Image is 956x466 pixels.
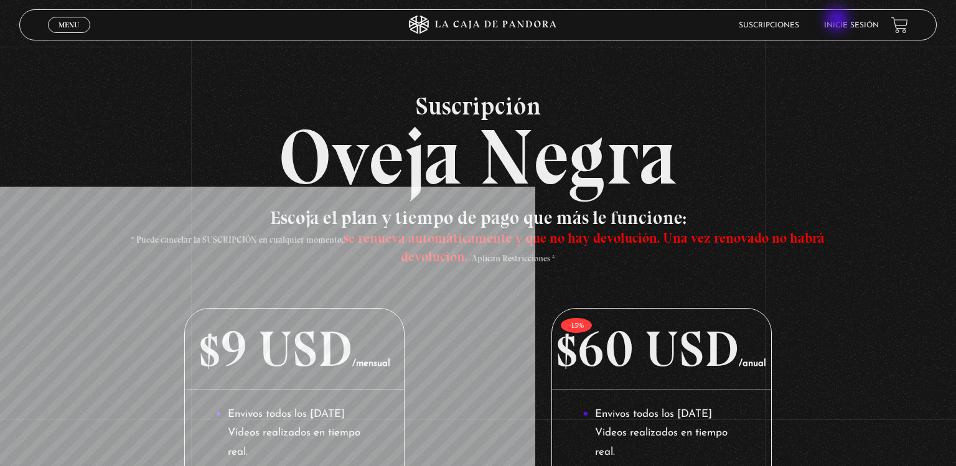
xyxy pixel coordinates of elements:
[19,93,937,196] h2: Oveja Negra
[55,32,84,40] span: Cerrar
[111,208,845,264] h3: Escoja el plan y tiempo de pago que más le funcione:
[739,22,799,29] a: Suscripciones
[59,21,79,29] span: Menu
[891,16,908,33] a: View your shopping cart
[352,359,390,368] span: /mensual
[185,309,404,389] p: $9 USD
[552,309,771,389] p: $60 USD
[19,93,937,118] span: Suscripción
[215,405,373,462] li: Envivos todos los [DATE] Videos realizados en tiempo real.
[131,235,825,264] span: * Puede cancelar la SUSCRIPCIÓN en cualquier momento, - Aplican Restricciones *
[739,359,766,368] span: /anual
[824,22,879,29] a: Inicie sesión
[344,230,825,265] span: se renueva automáticamente y que no hay devolución. Una vez renovado no habrá devolución.
[583,405,740,462] li: Envivos todos los [DATE] Videos realizados en tiempo real.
